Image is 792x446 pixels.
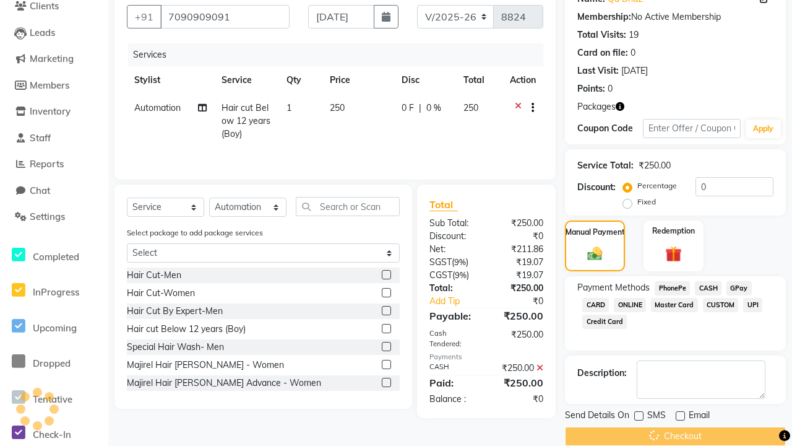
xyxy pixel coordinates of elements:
div: ( ) [420,256,486,269]
label: Manual Payment [566,227,625,238]
img: _gift.svg [660,244,686,264]
a: Marketing [3,52,105,66]
div: ₹250.00 [486,282,553,295]
span: CASH [695,281,721,295]
span: 250 [463,102,478,113]
input: Search or Scan [296,197,400,216]
div: Payable: [420,308,486,323]
span: PhonePe [655,281,690,295]
div: ₹250.00 [639,159,671,172]
div: [DATE] [621,64,648,77]
span: CGST [429,269,452,281]
th: Disc [394,66,456,94]
div: CASH [420,362,486,375]
div: Service Total: [577,159,634,172]
span: Staff [30,132,51,144]
th: Price [322,66,394,94]
div: Membership: [577,11,631,24]
div: Payments [429,352,544,362]
span: Send Details On [565,409,629,424]
span: SGST [429,256,452,268]
div: Majirel Hair [PERSON_NAME] Advance - Women [127,377,321,390]
span: Settings [30,211,65,222]
div: ₹250.00 [486,328,553,349]
label: Fixed [637,196,656,208]
div: Cash Tendered: [420,328,486,349]
span: 9% [454,257,466,267]
div: Hair Cut-Men [127,269,181,282]
div: ₹0 [486,393,553,406]
span: Credit Card [582,315,627,329]
a: Reports [3,157,105,172]
a: Add Tip [420,295,497,308]
span: 1 [286,102,291,113]
span: ONLINE [614,298,646,312]
input: Search by Name/Mobile/Email/Code [160,5,290,28]
span: InProgress [33,286,79,298]
div: 0 [608,82,613,95]
div: Hair cut Below 12 years (Boy) [127,323,246,336]
div: 19 [629,28,639,42]
span: Upcoming [33,322,77,334]
th: Action [502,66,543,94]
img: _cash.svg [583,245,607,263]
div: ₹0 [486,230,553,243]
span: | [419,102,421,115]
span: Reports [30,158,64,170]
th: Qty [279,66,322,94]
a: Staff [3,131,105,146]
span: 9% [455,270,467,280]
span: CARD [582,298,609,312]
span: UPI [743,298,762,312]
div: ₹250.00 [486,362,553,375]
div: 0 [631,46,635,59]
span: Completed [33,251,79,263]
a: Inventory [3,105,105,119]
div: Net: [420,243,486,256]
div: Last Visit: [577,64,619,77]
span: Total [429,198,458,211]
span: Inventory [30,105,71,117]
div: Coupon Code [577,122,643,135]
span: GPay [726,281,752,295]
label: Select package to add package services [127,227,263,238]
span: 0 F [402,102,414,115]
span: Leads [30,27,55,38]
a: Members [3,79,105,93]
div: Balance : [420,393,486,406]
button: Apply [746,120,781,138]
div: Majirel Hair [PERSON_NAME] - Women [127,359,284,372]
th: Stylist [127,66,214,94]
span: Dropped [33,357,71,369]
span: Payment Methods [577,281,650,294]
a: Chat [3,184,105,198]
span: Marketing [30,53,74,64]
span: Email [689,409,710,424]
span: Packages [577,100,616,113]
span: Hair cut Below 12 years (Boy) [222,102,270,139]
div: Hair Cut-Women [127,287,195,300]
div: Discount: [420,230,486,243]
div: Card on file: [577,46,628,59]
div: ₹250.00 [486,308,553,323]
div: Points: [577,82,605,95]
span: Chat [30,185,50,196]
label: Redemption [652,225,695,237]
div: Paid: [420,375,486,390]
div: Hair Cut By Expert-Men [127,305,223,318]
input: Enter Offer / Coupon Code [643,119,741,138]
span: SMS [647,409,666,424]
div: ₹250.00 [486,375,553,390]
label: Percentage [637,180,677,191]
a: Leads [3,26,105,40]
span: CUSTOM [703,298,739,312]
th: Total [456,66,503,94]
div: Discount: [577,181,616,194]
div: ₹19.07 [486,256,553,269]
span: Automation [134,102,181,113]
span: 250 [330,102,345,113]
a: Settings [3,210,105,224]
th: Service [214,66,279,94]
div: ₹250.00 [486,217,553,230]
div: Total Visits: [577,28,626,42]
